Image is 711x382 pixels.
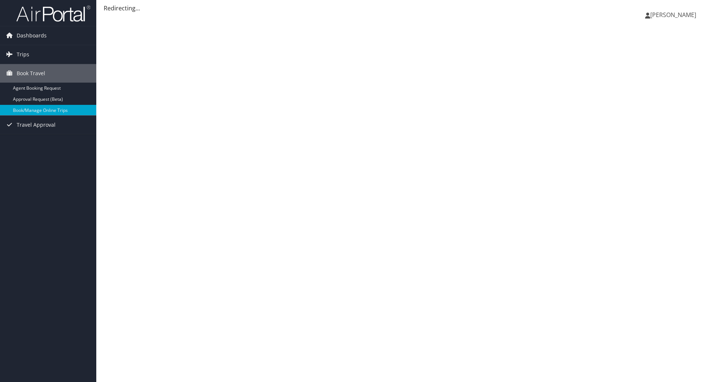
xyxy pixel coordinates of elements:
img: airportal-logo.png [16,5,90,22]
span: Book Travel [17,64,45,83]
span: Travel Approval [17,116,56,134]
div: Redirecting... [104,4,704,13]
a: [PERSON_NAME] [645,4,704,26]
span: [PERSON_NAME] [650,11,696,19]
span: Trips [17,45,29,64]
span: Dashboards [17,26,47,45]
